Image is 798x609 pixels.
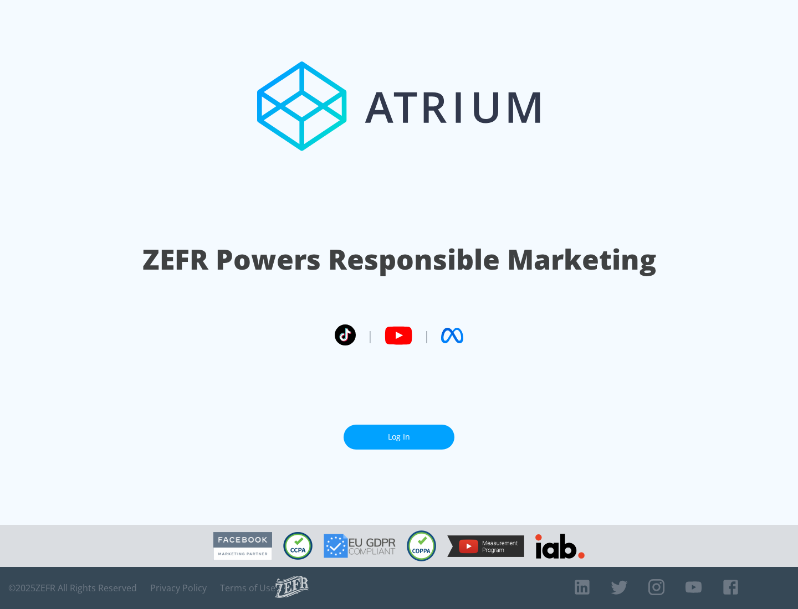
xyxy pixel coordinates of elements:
img: IAB [535,534,585,559]
h1: ZEFR Powers Responsible Marketing [142,240,656,278]
img: YouTube Measurement Program [447,535,524,557]
span: | [367,327,374,344]
a: Log In [344,425,454,450]
a: Privacy Policy [150,582,207,593]
img: Facebook Marketing Partner [213,532,272,560]
img: CCPA Compliant [283,532,313,560]
img: GDPR Compliant [324,534,396,558]
img: COPPA Compliant [407,530,436,561]
span: © 2025 ZEFR All Rights Reserved [8,582,137,593]
a: Terms of Use [220,582,275,593]
span: | [423,327,430,344]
